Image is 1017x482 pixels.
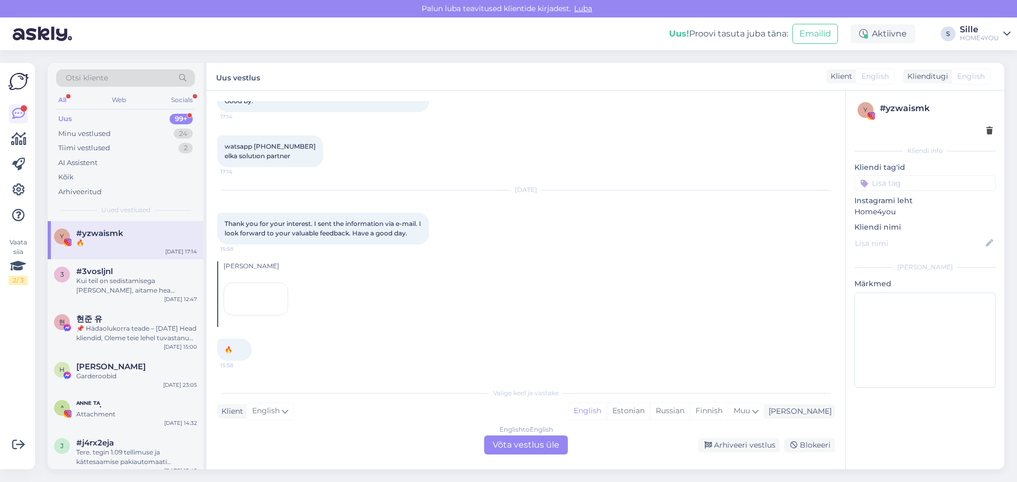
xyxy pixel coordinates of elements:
[58,129,111,139] div: Minu vestlused
[880,102,993,115] div: # yzwaismk
[58,172,74,183] div: Kõik
[216,69,260,84] label: Uus vestlus
[76,438,114,448] span: #j4rx2eja
[854,175,996,191] input: Lisa tag
[59,366,65,374] span: H
[861,71,889,82] span: English
[854,262,996,272] div: [PERSON_NAME]
[59,318,65,326] span: 현
[165,248,197,256] div: [DATE] 17:14
[76,410,197,419] div: Attachment
[960,25,1011,42] a: SilleHOME4YOU
[58,114,72,124] div: Uus
[179,143,193,153] div: 2
[8,71,29,92] img: Askly Logo
[225,220,423,237] span: Thank you for your interest. I sent the information via e-mail. I look forward to your valuable f...
[76,324,197,343] div: 📌 Hädaolukorra teade – [DATE] Head kliendid, Oleme teie lehel tuvastanud sisu, mis [PERSON_NAME] ...
[220,113,260,121] span: 17:14
[225,345,233,353] span: 🔥
[224,261,835,271] div: [PERSON_NAME]
[792,24,838,44] button: Emailid
[734,406,750,415] span: Muu
[941,26,956,41] div: S
[60,232,64,240] span: y
[854,222,996,233] p: Kliendi nimi
[60,270,64,278] span: 3
[690,403,728,419] div: Finnish
[58,143,110,153] div: Tiimi vestlused
[169,93,195,107] div: Socials
[76,276,197,295] div: Kui teil on sedistamisega [PERSON_NAME], aitame hea meelega. Siin saate broneerida aja kõneks: [U...
[76,267,113,276] span: #3vosljnl
[66,72,108,84] span: Otsi kliente
[76,371,197,381] div: Garderoobid
[960,25,999,34] div: Sille
[854,162,996,173] p: Kliendi tag'id
[854,206,996,217] p: Home4you
[220,168,260,176] span: 17:14
[60,442,64,450] span: j
[164,295,197,303] div: [DATE] 12:47
[164,467,197,475] div: [DATE] 13:45
[252,405,280,417] span: English
[220,245,260,253] span: 15:58
[217,388,835,398] div: Valige keel ja vastake
[217,406,243,417] div: Klient
[568,403,606,419] div: English
[784,438,835,452] div: Blokeeri
[164,419,197,427] div: [DATE] 14:32
[61,404,64,412] span: ᴬ
[499,425,553,434] div: English to English
[76,229,123,238] span: #yzwaismk
[76,238,197,248] div: 🔥
[8,238,28,285] div: Vaata siia
[58,187,102,197] div: Arhiveeritud
[101,205,150,215] span: Uued vestlused
[960,34,999,42] div: HOME4YOU
[606,403,650,419] div: Estonian
[58,158,97,168] div: AI Assistent
[174,129,193,139] div: 24
[698,438,780,452] div: Arhiveeri vestlus
[903,71,948,82] div: Klienditugi
[164,343,197,351] div: [DATE] 15:00
[169,114,193,124] div: 99+
[826,71,852,82] div: Klient
[225,142,316,160] span: watsapp [PHONE_NUMBER] elka solutıon partner
[957,71,985,82] span: English
[76,362,146,371] span: Halja Kivi
[855,238,984,249] input: Lisa nimi
[76,400,102,410] span: ᴬᴺᴺᴱ ᵀᴬ.
[484,435,568,454] div: Võta vestlus üle
[854,146,996,156] div: Kliendi info
[863,106,868,114] span: y
[764,406,832,417] div: [PERSON_NAME]
[217,185,835,195] div: [DATE]
[220,361,260,369] span: 15:58
[854,278,996,289] p: Märkmed
[76,448,197,467] div: Tere. tegin 1.09 tellimuse ja kättesaamise pakiautomaati [GEOGRAPHIC_DATA] Lasnamägi aga pole vee...
[163,381,197,389] div: [DATE] 23:05
[8,276,28,285] div: 2 / 3
[56,93,68,107] div: All
[650,403,690,419] div: Russian
[669,29,689,39] b: Uus!
[110,93,128,107] div: Web
[851,24,915,43] div: Aktiivne
[571,4,595,13] span: Luba
[76,314,102,324] span: 현준 유
[669,28,788,40] div: Proovi tasuta juba täna:
[854,195,996,206] p: Instagrami leht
